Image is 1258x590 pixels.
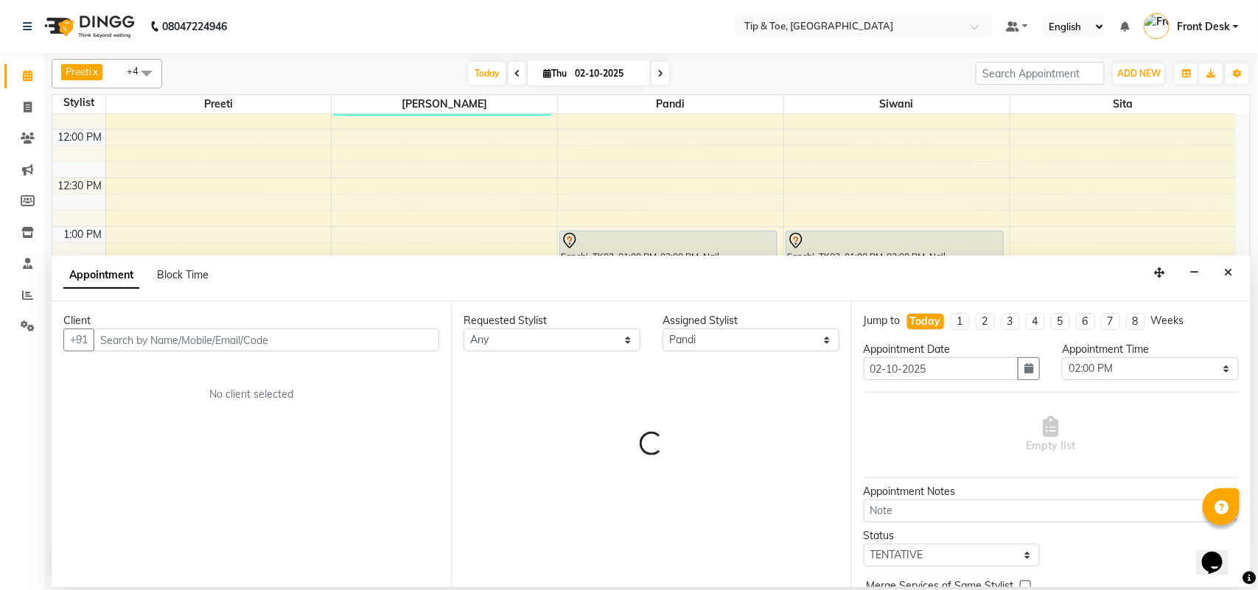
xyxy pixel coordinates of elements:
[558,95,783,113] span: Pandi
[1026,313,1045,330] li: 4
[99,387,404,402] div: No client selected
[1001,313,1020,330] li: 3
[106,95,332,113] span: Preeti
[1196,531,1243,575] iframe: chat widget
[539,68,570,79] span: Thu
[1117,68,1161,79] span: ADD NEW
[91,66,98,77] a: x
[864,313,901,329] div: Jump to
[55,178,105,194] div: 12:30 PM
[1126,313,1145,330] li: 8
[864,342,1041,357] div: Appointment Date
[63,313,439,329] div: Client
[464,313,640,329] div: Requested Stylist
[1144,13,1170,39] img: Front Desk
[1217,261,1239,284] button: Close
[786,231,1003,328] div: Sanchi, TK02, 01:00 PM-02:00 PM, Nail Enhancement-Gel Set with OPI Gel Color
[127,65,150,77] span: +4
[951,313,970,330] li: 1
[332,95,557,113] span: [PERSON_NAME]
[52,95,105,110] div: Stylist
[1051,313,1070,330] li: 5
[663,313,839,329] div: Assigned Stylist
[1101,313,1120,330] li: 7
[1027,416,1076,454] span: Empty list
[61,227,105,242] div: 1:00 PM
[976,62,1105,85] input: Search Appointment
[1062,342,1239,357] div: Appointment Time
[38,6,139,47] img: logo
[162,6,227,47] b: 08047224946
[1076,313,1095,330] li: 6
[469,62,506,85] span: Today
[784,95,1010,113] span: Siwani
[94,329,439,351] input: Search by Name/Mobile/Email/Code
[1177,19,1230,35] span: Front Desk
[864,357,1019,380] input: yyyy-mm-dd
[63,262,139,289] span: Appointment
[1151,313,1184,329] div: Weeks
[864,484,1239,499] div: Appointment Notes
[1114,63,1164,84] button: ADD NEW
[63,329,94,351] button: +91
[157,268,209,281] span: Block Time
[1010,95,1236,113] span: Sita
[864,528,1041,544] div: Status
[910,314,941,329] div: Today
[976,313,995,330] li: 2
[560,231,777,328] div: Sanchi, TK02, 01:00 PM-02:00 PM, Nail Enhancement-Gel Set with OPI Gel Color
[570,63,644,85] input: 2025-10-02
[55,130,105,145] div: 12:00 PM
[66,66,91,77] span: Preeti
